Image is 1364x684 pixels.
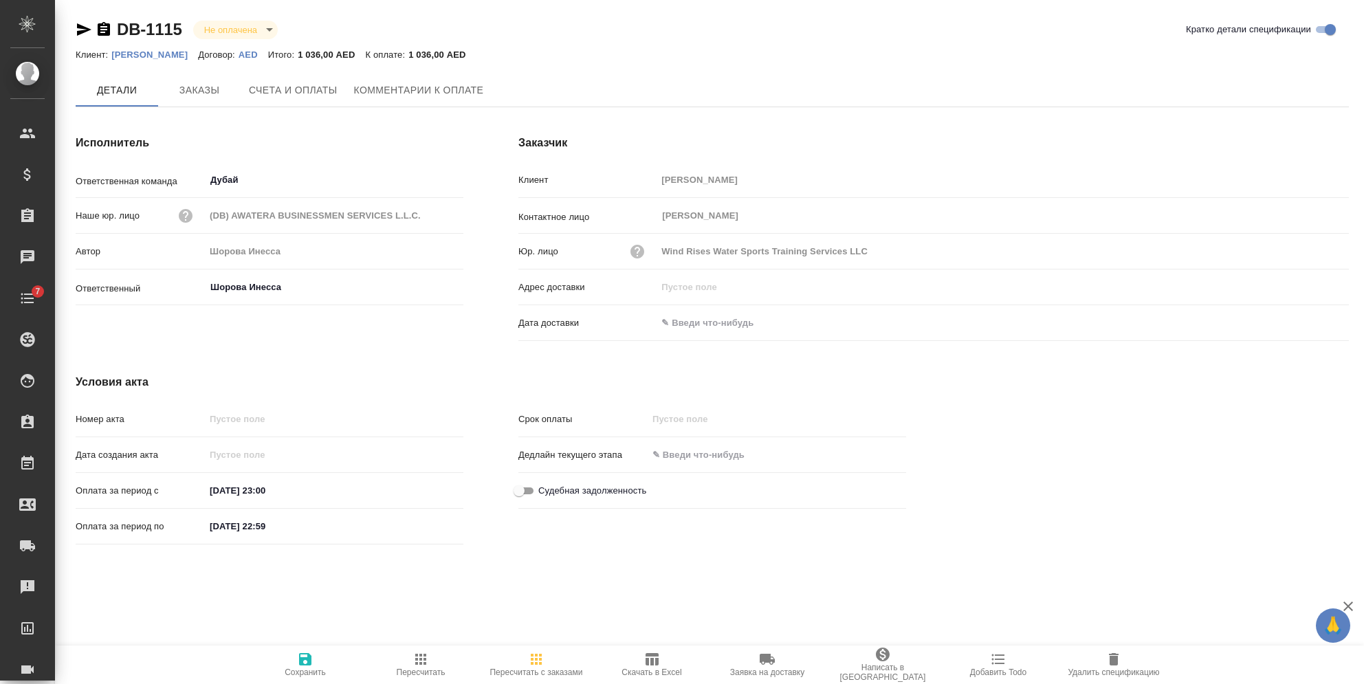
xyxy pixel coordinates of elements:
[3,281,52,316] a: 7
[249,82,338,99] span: Счета и оплаты
[76,209,140,223] p: Наше юр. лицо
[166,82,232,99] span: Заказы
[200,24,261,36] button: Не оплачена
[76,245,205,258] p: Автор
[518,448,648,462] p: Дедлайн текущего этапа
[111,49,198,60] p: [PERSON_NAME]
[76,135,463,151] h4: Исполнитель
[518,245,558,258] p: Юр. лицо
[657,277,1349,297] input: Пустое поле
[648,409,768,429] input: Пустое поле
[518,173,657,187] p: Клиент
[456,286,459,289] button: Open
[518,280,657,294] p: Адрес доставки
[76,448,205,462] p: Дата создания акта
[76,374,906,390] h4: Условия акта
[205,481,325,500] input: ✎ Введи что-нибудь
[518,210,657,224] p: Контактное лицо
[1186,23,1311,36] span: Кратко детали спецификации
[205,516,325,536] input: ✎ Введи что-нибудь
[205,241,463,261] input: Пустое поле
[76,520,205,533] p: Оплата за период по
[657,241,1349,261] input: Пустое поле
[538,484,646,498] span: Судебная задолженность
[111,48,198,60] a: [PERSON_NAME]
[1316,608,1350,643] button: 🙏
[518,412,648,426] p: Срок оплаты
[456,179,459,181] button: Open
[518,316,657,330] p: Дата доставки
[408,49,476,60] p: 1 036,00 AED
[76,412,205,426] p: Номер акта
[298,49,365,60] p: 1 036,00 AED
[84,82,150,99] span: Детали
[657,170,1349,190] input: Пустое поле
[354,82,484,99] span: Комментарии к оплате
[205,445,325,465] input: Пустое поле
[76,21,92,38] button: Скопировать ссылку для ЯМессенджера
[518,135,1349,151] h4: Заказчик
[205,206,463,225] input: Пустое поле
[117,20,182,38] a: DB-1115
[76,282,205,296] p: Ответственный
[27,285,48,298] span: 7
[268,49,298,60] p: Итого:
[76,49,111,60] p: Клиент:
[239,49,268,60] p: AED
[365,49,408,60] p: К оплате:
[657,313,777,333] input: ✎ Введи что-нибудь
[76,175,205,188] p: Ответственная команда
[648,445,768,465] input: ✎ Введи что-нибудь
[193,21,278,39] div: Не оплачена
[205,409,463,429] input: Пустое поле
[76,484,205,498] p: Оплата за период с
[198,49,239,60] p: Договор:
[1321,611,1345,640] span: 🙏
[239,48,268,60] a: AED
[96,21,112,38] button: Скопировать ссылку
